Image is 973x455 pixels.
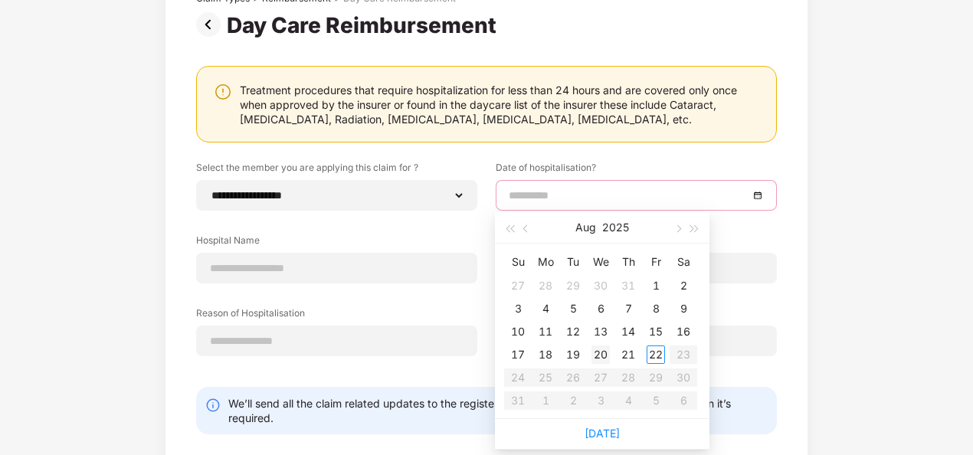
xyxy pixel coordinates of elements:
[564,300,582,318] div: 5
[536,277,555,295] div: 28
[587,320,614,343] td: 2025-08-13
[504,343,532,366] td: 2025-08-17
[196,306,477,326] label: Reason of Hospitalisation
[642,297,670,320] td: 2025-08-08
[532,320,559,343] td: 2025-08-11
[587,250,614,274] th: We
[614,250,642,274] th: Th
[670,297,697,320] td: 2025-08-09
[647,322,665,341] div: 15
[619,345,637,364] div: 21
[532,274,559,297] td: 2025-07-28
[614,274,642,297] td: 2025-07-31
[564,345,582,364] div: 19
[536,300,555,318] div: 4
[647,277,665,295] div: 1
[559,250,587,274] th: Tu
[587,343,614,366] td: 2025-08-20
[205,398,221,413] img: svg+xml;base64,PHN2ZyBpZD0iSW5mby0yMHgyMCIgeG1sbnM9Imh0dHA6Ly93d3cudzMub3JnLzIwMDAvc3ZnIiB3aWR0aD...
[642,343,670,366] td: 2025-08-22
[504,320,532,343] td: 2025-08-10
[674,322,693,341] div: 16
[509,277,527,295] div: 27
[559,297,587,320] td: 2025-08-05
[504,274,532,297] td: 2025-07-27
[591,277,610,295] div: 30
[240,83,761,126] div: Treatment procedures that require hospitalization for less than 24 hours and are covered only onc...
[647,300,665,318] div: 8
[504,297,532,320] td: 2025-08-03
[509,300,527,318] div: 3
[674,300,693,318] div: 9
[619,277,637,295] div: 31
[559,274,587,297] td: 2025-07-29
[670,320,697,343] td: 2025-08-16
[509,322,527,341] div: 10
[614,320,642,343] td: 2025-08-14
[564,322,582,341] div: 12
[585,427,620,440] a: [DATE]
[614,297,642,320] td: 2025-08-07
[196,161,477,180] label: Select the member you are applying this claim for ?
[647,345,665,364] div: 22
[559,320,587,343] td: 2025-08-12
[564,277,582,295] div: 29
[214,83,232,101] img: svg+xml;base64,PHN2ZyBpZD0iV2FybmluZ18tXzI0eDI0IiBkYXRhLW5hbWU9Ildhcm5pbmcgLSAyNHgyNCIgeG1sbnM9Im...
[509,345,527,364] div: 17
[670,274,697,297] td: 2025-08-02
[228,396,768,425] div: We’ll send all the claim related updates to the registered mobile number/email and call only when...
[196,12,227,37] img: svg+xml;base64,PHN2ZyBpZD0iUHJldi0zMngzMiIgeG1sbnM9Imh0dHA6Ly93d3cudzMub3JnLzIwMDAvc3ZnIiB3aWR0aD...
[674,277,693,295] div: 2
[642,274,670,297] td: 2025-08-01
[496,161,777,180] label: Date of hospitalisation?
[532,343,559,366] td: 2025-08-18
[575,212,596,243] button: Aug
[587,274,614,297] td: 2025-07-30
[619,300,637,318] div: 7
[602,212,629,243] button: 2025
[591,300,610,318] div: 6
[642,250,670,274] th: Fr
[532,297,559,320] td: 2025-08-04
[591,345,610,364] div: 20
[642,320,670,343] td: 2025-08-15
[504,250,532,274] th: Su
[614,343,642,366] td: 2025-08-21
[670,250,697,274] th: Sa
[536,322,555,341] div: 11
[532,250,559,274] th: Mo
[559,343,587,366] td: 2025-08-19
[587,297,614,320] td: 2025-08-06
[196,234,477,253] label: Hospital Name
[227,12,503,38] div: Day Care Reimbursement
[591,322,610,341] div: 13
[619,322,637,341] div: 14
[536,345,555,364] div: 18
